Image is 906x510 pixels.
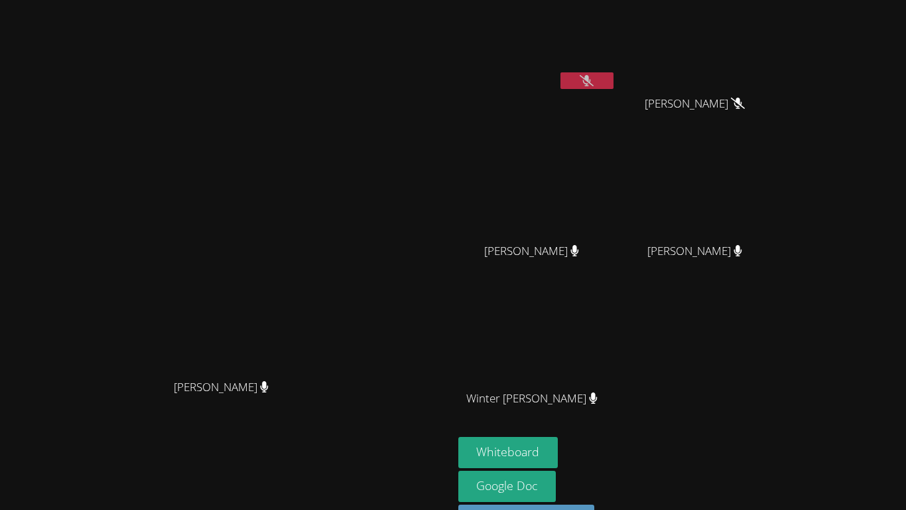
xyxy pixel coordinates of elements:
[645,94,745,114] span: [PERSON_NAME]
[174,378,269,397] span: [PERSON_NAME]
[484,242,579,261] span: [PERSON_NAME]
[647,242,742,261] span: [PERSON_NAME]
[466,389,598,408] span: Winter [PERSON_NAME]
[458,437,558,468] button: Whiteboard
[458,471,556,502] a: Google Doc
